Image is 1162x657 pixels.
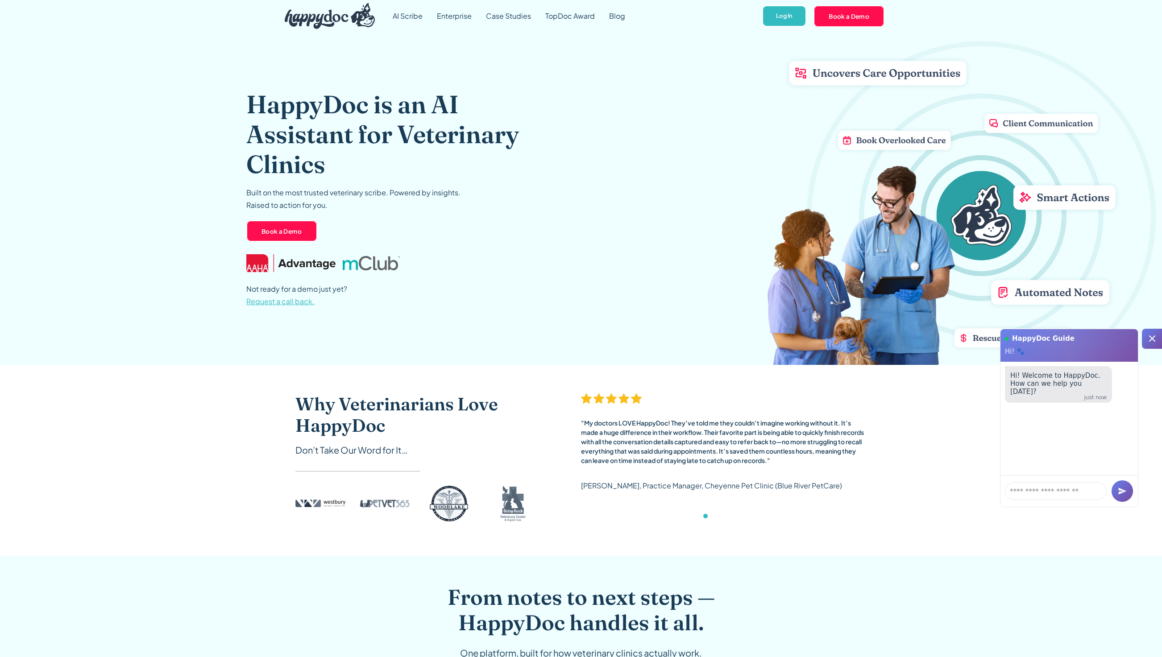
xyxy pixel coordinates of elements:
[581,393,867,527] div: 1 of 6
[710,514,715,518] div: Show slide 2 of 6
[718,514,722,518] div: Show slide 3 of 6
[246,297,315,306] span: Request a call back.
[246,254,336,272] img: AAHA Advantage logo
[246,283,347,308] p: Not ready for a demo just yet?
[813,5,884,27] a: Book a Demo
[762,5,806,27] a: Log In
[295,486,345,521] img: Westbury
[278,1,375,31] a: home
[295,443,545,457] div: Don’t Take Our Word for It…
[740,514,744,518] div: Show slide 6 of 6
[488,486,538,521] img: Bishop Ranch logo
[343,256,400,270] img: mclub logo
[246,89,548,179] h1: HappyDoc is an AI Assistant for Veterinary Clinics
[581,393,867,527] div: carousel
[246,186,461,211] p: Built on the most trusted veterinary scribe. Powered by insights. Raised to action for you.
[285,3,375,29] img: HappyDoc Logo: A happy dog with his ear up, listening.
[703,514,708,518] div: Show slide 1 of 6
[410,584,752,636] h2: From notes to next steps — HappyDoc handles it all.
[424,486,474,521] img: Woodlake logo
[581,479,842,492] p: [PERSON_NAME], Practice Manager, Cheyenne Pet Clinic (Blue River PetCare)
[581,418,867,465] div: "My doctors LOVE HappyDoc! They’ve told me they couldn’t imagine working without it. It’s made a ...
[725,514,730,518] div: Show slide 4 of 6
[246,220,317,242] a: Book a Demo
[732,514,737,518] div: Show slide 5 of 6
[295,393,545,436] h2: Why Veterinarians Love HappyDoc
[360,486,410,521] img: PetVet 365 logo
